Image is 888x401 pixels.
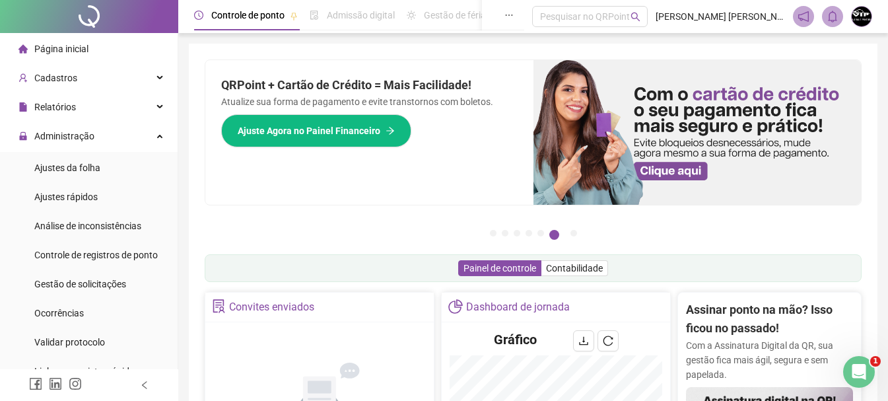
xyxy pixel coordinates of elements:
[656,9,785,24] span: [PERSON_NAME] [PERSON_NAME] - VIP FUNILARIA E PINTURAS
[514,230,520,237] button: 3
[504,11,514,20] span: ellipsis
[578,336,589,346] span: download
[18,44,28,54] span: home
[570,230,577,237] button: 7
[327,10,395,20] span: Admissão digital
[29,377,42,390] span: facebook
[211,10,285,20] span: Controle de ponto
[221,76,518,94] h2: QRPoint + Cartão de Crédito = Mais Facilidade!
[798,11,809,22] span: notification
[490,230,496,237] button: 1
[407,11,416,20] span: sun
[686,301,853,338] h2: Assinar ponto na mão? Isso ficou no passado!
[526,230,532,237] button: 4
[603,336,613,346] span: reload
[34,102,76,112] span: Relatórios
[290,12,298,20] span: pushpin
[34,163,100,173] span: Ajustes da folha
[34,250,158,260] span: Controle de registros de ponto
[34,73,77,83] span: Cadastros
[310,11,319,20] span: file-done
[34,44,88,54] span: Página inicial
[18,131,28,141] span: lock
[18,102,28,112] span: file
[18,73,28,83] span: user-add
[424,10,491,20] span: Gestão de férias
[466,296,570,318] div: Dashboard de jornada
[212,299,226,313] span: solution
[631,12,640,22] span: search
[549,230,559,240] button: 6
[34,366,135,377] span: Link para registro rápido
[448,299,462,313] span: pie-chart
[386,126,395,135] span: arrow-right
[827,11,838,22] span: bell
[34,221,141,231] span: Análise de inconsistências
[34,192,98,202] span: Ajustes rápidos
[852,7,871,26] img: 78646
[843,356,875,388] iframe: Intercom live chat
[69,377,82,390] span: instagram
[870,356,881,367] span: 1
[238,124,380,138] span: Ajuste Agora no Painel Financeiro
[140,381,149,390] span: left
[34,308,84,318] span: Ocorrências
[546,263,603,273] span: Contabilidade
[49,377,62,390] span: linkedin
[34,337,105,347] span: Validar protocolo
[686,338,853,382] p: Com a Assinatura Digital da QR, sua gestão fica mais ágil, segura e sem papelada.
[229,296,314,318] div: Convites enviados
[502,230,508,237] button: 2
[194,11,203,20] span: clock-circle
[34,279,126,289] span: Gestão de solicitações
[533,60,862,205] img: banner%2F75947b42-3b94-469c-a360-407c2d3115d7.png
[221,114,411,147] button: Ajuste Agora no Painel Financeiro
[537,230,544,237] button: 5
[221,94,518,109] p: Atualize sua forma de pagamento e evite transtornos com boletos.
[494,330,537,349] h4: Gráfico
[463,263,536,273] span: Painel de controle
[34,131,94,141] span: Administração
